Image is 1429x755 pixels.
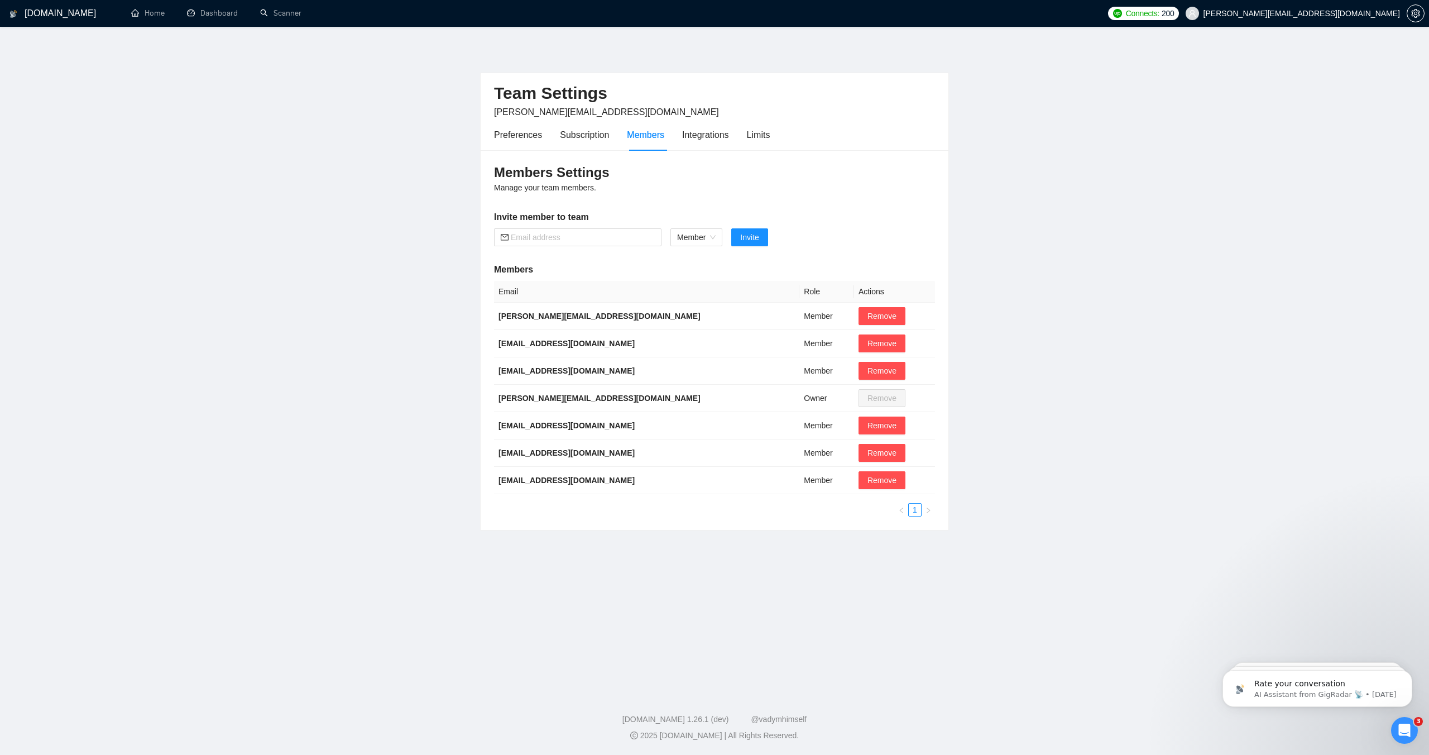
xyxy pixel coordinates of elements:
li: 1 [908,503,922,517]
button: Remove [859,335,905,352]
td: Member [799,412,854,439]
h3: Members Settings [494,164,935,181]
td: Member [799,357,854,385]
h5: Invite member to team [494,211,935,224]
button: Remove [859,471,905,489]
a: homeHome [131,8,165,18]
span: Connects: [1126,7,1159,20]
span: setting [1407,9,1424,18]
span: Remove [867,310,896,322]
span: Invite [740,231,759,243]
span: Member [677,229,716,246]
td: Member [799,439,854,467]
span: Remove [867,447,896,459]
li: Next Page [922,503,935,517]
button: right [922,503,935,517]
span: 200 [1162,7,1174,20]
b: [EMAIL_ADDRESS][DOMAIN_NAME] [498,448,635,457]
th: Actions [854,281,935,303]
span: 3 [1414,717,1423,726]
div: Integrations [682,128,729,142]
h2: Team Settings [494,82,935,105]
a: dashboardDashboard [187,8,238,18]
span: [PERSON_NAME][EMAIL_ADDRESS][DOMAIN_NAME] [494,107,719,117]
b: [PERSON_NAME][EMAIL_ADDRESS][DOMAIN_NAME] [498,312,701,321]
button: Invite [731,228,768,246]
a: [DOMAIN_NAME] 1.26.1 (dev) [622,715,729,724]
td: Member [799,330,854,357]
span: mail [501,233,509,241]
a: @vadymhimself [751,715,807,724]
span: right [925,507,932,514]
span: left [898,507,905,514]
iframe: Intercom notifications message [1206,647,1429,725]
div: Preferences [494,128,542,142]
input: Email address [511,231,655,243]
iframe: Intercom live chat [1391,717,1418,744]
li: Previous Page [895,503,908,517]
th: Email [494,281,799,303]
span: Manage your team members. [494,183,596,192]
button: left [895,503,908,517]
div: Members [627,128,664,142]
img: upwork-logo.png [1113,9,1122,18]
td: Owner [799,385,854,412]
a: 1 [909,504,921,516]
b: [EMAIL_ADDRESS][DOMAIN_NAME] [498,476,635,485]
span: Remove [867,474,896,486]
div: Subscription [560,128,609,142]
span: Remove [867,337,896,350]
button: Remove [859,444,905,462]
button: setting [1407,4,1425,22]
a: searchScanner [260,8,301,18]
b: [EMAIL_ADDRESS][DOMAIN_NAME] [498,339,635,348]
button: Remove [859,417,905,434]
td: Member [799,467,854,494]
b: [EMAIL_ADDRESS][DOMAIN_NAME] [498,421,635,430]
b: [PERSON_NAME][EMAIL_ADDRESS][DOMAIN_NAME] [498,394,701,403]
a: setting [1407,9,1425,18]
img: logo [9,5,17,23]
b: [EMAIL_ADDRESS][DOMAIN_NAME] [498,366,635,375]
span: Remove [867,365,896,377]
div: Limits [747,128,770,142]
span: copyright [630,732,638,739]
div: 2025 [DOMAIN_NAME] | All Rights Reserved. [9,730,1420,742]
td: Member [799,303,854,330]
span: user [1188,9,1196,17]
span: Remove [867,419,896,432]
th: Role [799,281,854,303]
button: Remove [859,307,905,325]
h5: Members [494,263,935,276]
button: Remove [859,362,905,380]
